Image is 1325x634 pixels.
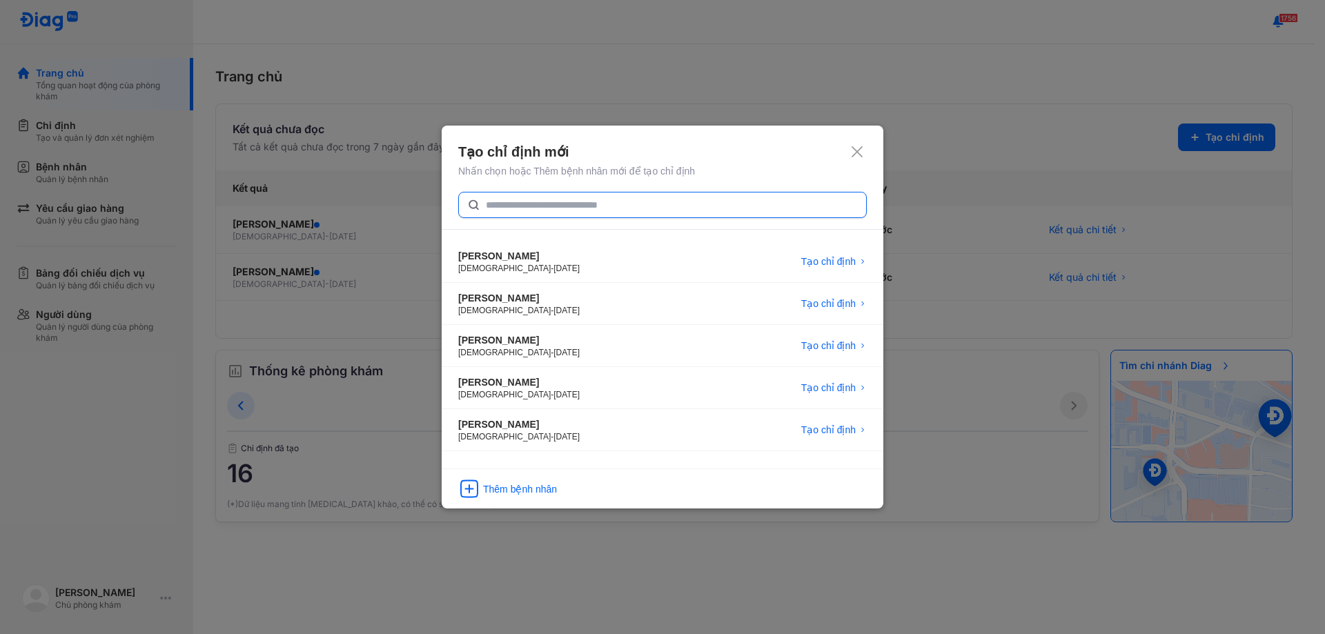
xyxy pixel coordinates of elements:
span: [DATE] [553,432,580,442]
span: [DEMOGRAPHIC_DATA] [458,306,551,315]
div: [PERSON_NAME] [458,417,580,431]
span: - [551,348,553,357]
span: - [551,264,553,273]
span: - [551,432,553,442]
span: Tạo chỉ định [801,381,856,395]
div: [PERSON_NAME] [458,375,580,389]
span: - [551,390,553,399]
span: [DATE] [553,348,580,357]
span: Tạo chỉ định [801,255,856,268]
span: [DATE] [553,390,580,399]
span: [DATE] [553,264,580,273]
div: Nhấn chọn hoặc Thêm bệnh nhân mới để tạo chỉ định [458,164,867,178]
span: Tạo chỉ định [801,423,856,437]
div: [PERSON_NAME] [458,249,580,263]
div: Tạo chỉ định mới [458,142,867,161]
div: Thêm bệnh nhân [483,482,557,496]
div: [PERSON_NAME] [458,333,580,347]
span: [DEMOGRAPHIC_DATA] [458,390,551,399]
span: Tạo chỉ định [801,297,856,310]
span: [DEMOGRAPHIC_DATA] [458,348,551,357]
span: [DEMOGRAPHIC_DATA] [458,264,551,273]
span: Tạo chỉ định [801,339,856,353]
span: [DATE] [553,306,580,315]
span: [DEMOGRAPHIC_DATA] [458,432,551,442]
span: - [551,306,553,315]
div: [PERSON_NAME] [458,291,580,305]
